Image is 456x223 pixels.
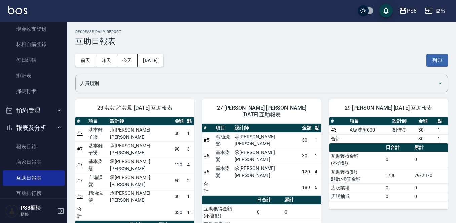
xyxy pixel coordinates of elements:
[384,143,413,152] th: 日合計
[75,54,96,67] button: 前天
[417,117,436,126] th: 金額
[77,194,83,199] a: #5
[77,162,83,168] a: #7
[173,125,186,141] td: 30
[117,54,138,67] button: 今天
[3,21,65,37] a: 現金收支登錄
[173,117,186,126] th: 金額
[300,132,313,148] td: 30
[214,124,233,133] th: 項目
[108,189,173,205] td: 承[PERSON_NAME][PERSON_NAME]
[202,124,321,196] table: a dense table
[185,189,194,205] td: 1
[329,143,448,201] table: a dense table
[75,117,194,221] table: a dense table
[384,168,413,183] td: 1/30
[300,180,313,195] td: 180
[331,127,337,133] a: #3
[3,154,65,170] a: 店家日報表
[436,134,448,143] td: 1
[87,141,108,157] td: 基本離子燙
[3,119,65,137] button: 報表及分析
[214,164,233,180] td: 基本染髮
[255,204,283,220] td: 0
[348,125,391,134] td: A級洗剪600
[3,83,65,99] a: 掃碼打卡
[173,205,186,220] td: 330
[75,30,448,34] h2: Decrease Daily Report
[436,117,448,126] th: 點
[426,54,448,67] button: 列印
[204,137,210,143] a: #5
[185,141,194,157] td: 3
[413,152,448,168] td: 0
[300,148,313,164] td: 30
[300,164,313,180] td: 120
[3,102,65,119] button: 預約管理
[313,148,321,164] td: 1
[3,139,65,154] a: 報表目錄
[87,125,108,141] td: 基本離子燙
[8,6,27,14] img: Logo
[77,146,83,152] a: #7
[108,173,173,189] td: 承[PERSON_NAME][PERSON_NAME]
[173,189,186,205] td: 30
[75,37,448,46] h3: 互助日報表
[233,132,300,148] td: 承[PERSON_NAME][PERSON_NAME]
[214,148,233,164] td: 基本染髮
[313,180,321,195] td: 6
[391,117,417,126] th: 設計師
[422,5,448,17] button: 登出
[202,180,214,195] td: 合計
[108,157,173,173] td: 承[PERSON_NAME][PERSON_NAME]
[391,125,417,134] td: 劉佳亭
[21,211,55,217] p: 櫃檯
[185,205,194,220] td: 11
[384,183,413,192] td: 0
[3,170,65,186] a: 互助日報表
[300,124,313,133] th: 金額
[202,204,255,220] td: 互助獲得金額 (不含點)
[413,192,448,201] td: 0
[313,124,321,133] th: 點
[214,132,233,148] td: 精油洗髮
[87,173,108,189] td: 自備護髮
[108,141,173,157] td: 承[PERSON_NAME][PERSON_NAME]
[233,164,300,180] td: 承[PERSON_NAME][PERSON_NAME]
[329,117,448,143] table: a dense table
[329,152,384,168] td: 互助獲得金額 (不含點)
[185,173,194,189] td: 2
[78,78,435,89] input: 人員名稱
[384,192,413,201] td: 0
[83,105,186,111] span: 23 芯芯 許芯鳳 [DATE] 互助報表
[3,68,65,83] a: 排班表
[407,7,417,15] div: PS8
[283,196,321,205] th: 累計
[436,125,448,134] td: 1
[337,105,440,111] span: 29 [PERSON_NAME] [DATE] 互助報表
[283,204,321,220] td: 0
[173,157,186,173] td: 120
[185,117,194,126] th: 點
[185,157,194,173] td: 4
[75,205,87,220] td: 合計
[348,117,391,126] th: 項目
[329,117,348,126] th: #
[413,143,448,152] th: 累計
[202,124,214,133] th: #
[417,134,436,143] td: 30
[87,189,108,205] td: 精油洗髮
[204,169,210,174] a: #6
[210,105,313,118] span: 27 [PERSON_NAME] [PERSON_NAME][DATE] 互助報表
[233,148,300,164] td: 承[PERSON_NAME][PERSON_NAME]
[87,117,108,126] th: 項目
[108,117,173,126] th: 設計師
[3,52,65,68] a: 每日結帳
[417,125,436,134] td: 30
[204,153,210,158] a: #6
[108,125,173,141] td: 承[PERSON_NAME][PERSON_NAME]
[379,4,393,17] button: save
[77,178,83,183] a: #7
[87,157,108,173] td: 基本染髮
[413,168,448,183] td: 79/2370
